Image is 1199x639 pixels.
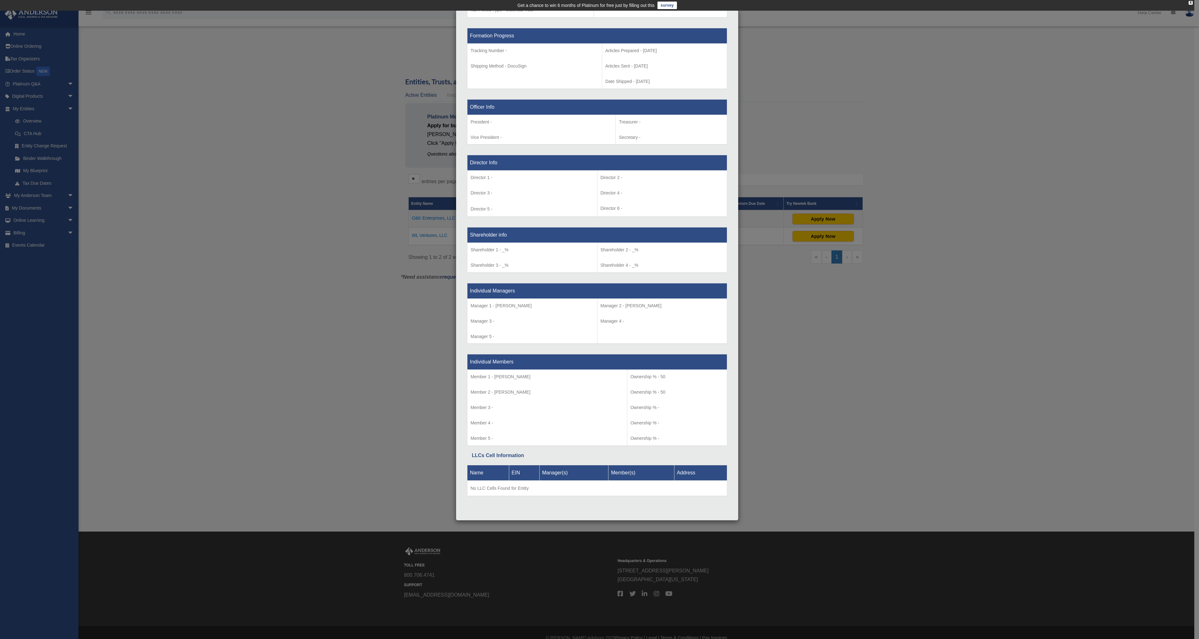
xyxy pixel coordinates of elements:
[601,317,724,325] p: Manager 4 -
[601,174,724,182] p: Director 2 -
[471,373,624,381] p: Member 1 - [PERSON_NAME]
[467,465,509,480] th: Name
[630,434,724,442] p: Ownership % -
[630,373,724,381] p: Ownership % - 50
[471,388,624,396] p: Member 2 - [PERSON_NAME]
[509,465,539,480] th: EIN
[657,2,677,9] a: survey
[517,2,655,9] div: Get a chance to win 6 months of Platinum for free just by filling out this
[471,419,624,427] p: Member 4 -
[467,28,727,44] th: Formation Progress
[619,134,724,141] p: Secretary -
[605,78,724,85] p: Date Shipped - [DATE]
[471,261,594,269] p: Shareholder 3 - _%
[1189,1,1193,5] div: close
[467,99,727,115] th: Officer Info
[471,404,624,412] p: Member 3 -
[630,404,724,412] p: Ownership % -
[605,47,724,55] p: Articles Prepared - [DATE]
[608,465,674,480] th: Member(s)
[601,189,724,197] p: Director 4 -
[601,302,724,310] p: Manager 2 - [PERSON_NAME]
[471,47,599,55] p: Tracking Number -
[630,419,724,427] p: Ownership % -
[467,227,727,243] th: Shareholder info
[471,434,624,442] p: Member 5 -
[601,246,724,254] p: Shareholder 2 - _%
[471,118,612,126] p: President -
[467,155,727,171] th: Director Info
[471,62,599,70] p: Shipping Method - DocuSign
[467,283,727,298] th: Individual Managers
[471,189,594,197] p: Director 3 -
[619,118,724,126] p: Treasurer -
[467,354,727,370] th: Individual Members
[471,302,594,310] p: Manager 1 - [PERSON_NAME]
[471,246,594,254] p: Shareholder 1 - _%
[472,451,722,460] div: LLCs Cell Information
[471,174,594,182] p: Director 1 -
[471,333,594,341] p: Manager 5 -
[471,134,612,141] p: Vice President -
[601,261,724,269] p: Shareholder 4 - _%
[674,465,727,480] th: Address
[601,205,724,212] p: Director 6 -
[605,62,724,70] p: Articles Sent - [DATE]
[539,465,608,480] th: Manager(s)
[630,388,724,396] p: Ownership % - 50
[471,317,594,325] p: Manager 3 -
[467,480,727,496] td: No LLC Cells Found for Entity
[467,171,597,217] td: Director 5 -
